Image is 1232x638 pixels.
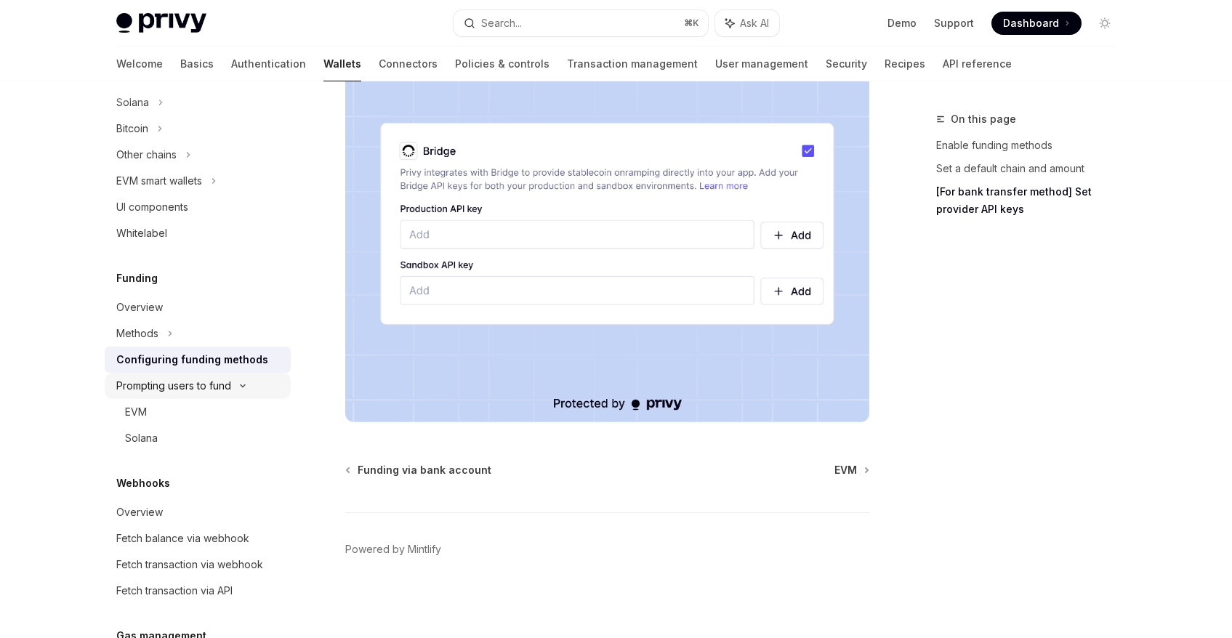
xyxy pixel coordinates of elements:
h5: Funding [116,270,158,287]
a: Overview [105,294,291,320]
div: Solana [125,429,158,447]
a: Security [826,47,867,81]
a: Fetch transaction via webhook [105,552,291,578]
a: User management [715,47,808,81]
div: Whitelabel [116,225,167,242]
img: Bridge keys PNG [345,48,869,422]
div: UI components [116,198,188,216]
a: Powered by Mintlify [345,542,441,557]
span: On this page [951,110,1016,128]
img: light logo [116,13,206,33]
a: Whitelabel [105,220,291,246]
span: EVM [834,463,857,477]
a: Wallets [323,47,361,81]
a: Configuring funding methods [105,347,291,373]
h5: Webhooks [116,475,170,492]
a: Recipes [885,47,925,81]
div: Other chains [116,146,177,163]
a: Set a default chain and amount [936,157,1128,180]
a: Fetch transaction via API [105,578,291,604]
a: Demo [887,16,917,31]
a: Fetch balance via webhook [105,525,291,552]
a: UI components [105,194,291,220]
a: Welcome [116,47,163,81]
div: Configuring funding methods [116,351,268,368]
a: Support [934,16,974,31]
a: API reference [943,47,1012,81]
div: Search... [481,15,522,32]
button: Search...⌘K [454,10,708,36]
a: Solana [105,425,291,451]
a: Overview [105,499,291,525]
a: Dashboard [991,12,1082,35]
div: EVM [125,403,147,421]
a: EVM [834,463,868,477]
span: Ask AI [740,16,769,31]
a: Policies & controls [455,47,549,81]
a: Connectors [379,47,438,81]
a: [For bank transfer method] Set provider API keys [936,180,1128,221]
div: EVM smart wallets [116,172,202,190]
button: Toggle dark mode [1093,12,1116,35]
div: Overview [116,299,163,316]
a: Transaction management [567,47,698,81]
div: Bitcoin [116,120,148,137]
a: Basics [180,47,214,81]
button: Ask AI [715,10,779,36]
div: Methods [116,325,158,342]
div: Fetch transaction via API [116,582,233,599]
a: Authentication [231,47,306,81]
span: ⌘ K [684,17,699,29]
a: Funding via bank account [347,463,491,477]
div: Prompting users to fund [116,377,231,395]
div: Overview [116,504,163,521]
a: EVM [105,399,291,425]
div: Fetch balance via webhook [116,530,249,547]
div: Fetch transaction via webhook [116,556,263,573]
a: Enable funding methods [936,134,1128,157]
span: Funding via bank account [358,463,491,477]
span: Dashboard [1003,16,1059,31]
